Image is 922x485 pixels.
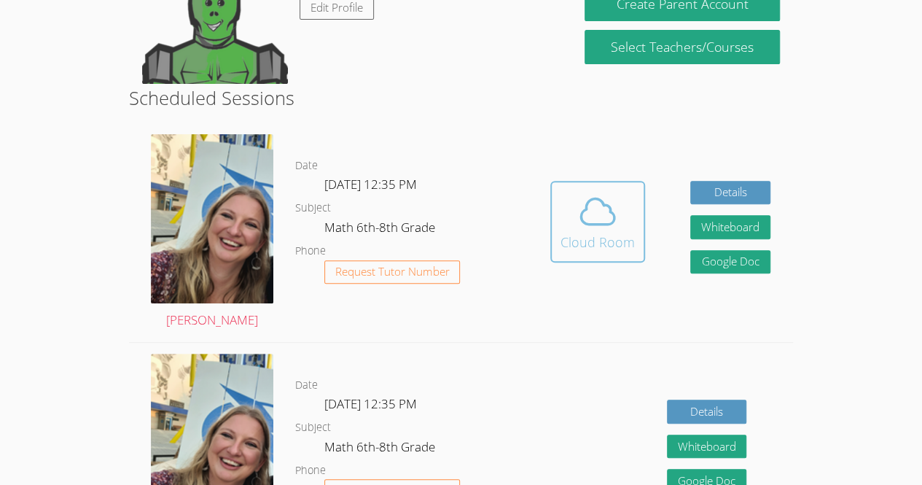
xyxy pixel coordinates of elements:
[324,176,417,193] span: [DATE] 12:35 PM
[324,260,461,284] button: Request Tutor Number
[324,217,438,242] dd: Math 6th-8th Grade
[324,395,417,412] span: [DATE] 12:35 PM
[667,435,747,459] button: Whiteboard
[295,462,326,480] dt: Phone
[295,419,331,437] dt: Subject
[667,400,747,424] a: Details
[295,199,331,217] dt: Subject
[295,242,326,260] dt: Phone
[585,30,779,64] a: Select Teachers/Courses
[690,181,770,205] a: Details
[295,157,318,175] dt: Date
[295,376,318,395] dt: Date
[690,215,770,239] button: Whiteboard
[560,232,635,252] div: Cloud Room
[151,134,273,303] img: sarah.png
[324,437,438,462] dd: Math 6th-8th Grade
[690,250,770,274] a: Google Doc
[550,181,645,263] button: Cloud Room
[335,266,450,277] span: Request Tutor Number
[151,134,273,331] a: [PERSON_NAME]
[129,84,793,112] h2: Scheduled Sessions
